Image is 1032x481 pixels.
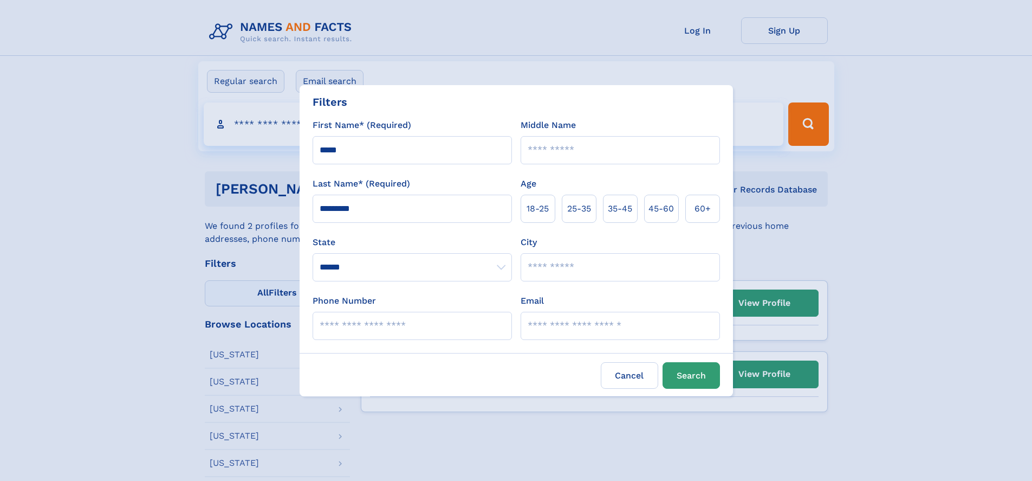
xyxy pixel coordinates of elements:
span: 25‑35 [567,202,591,215]
label: Age [521,177,536,190]
label: Cancel [601,362,658,389]
span: 18‑25 [527,202,549,215]
span: 60+ [695,202,711,215]
button: Search [663,362,720,389]
label: First Name* (Required) [313,119,411,132]
label: Last Name* (Required) [313,177,410,190]
label: State [313,236,512,249]
label: Email [521,294,544,307]
div: Filters [313,94,347,110]
span: 45‑60 [648,202,674,215]
span: 35‑45 [608,202,632,215]
label: Phone Number [313,294,376,307]
label: City [521,236,537,249]
label: Middle Name [521,119,576,132]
